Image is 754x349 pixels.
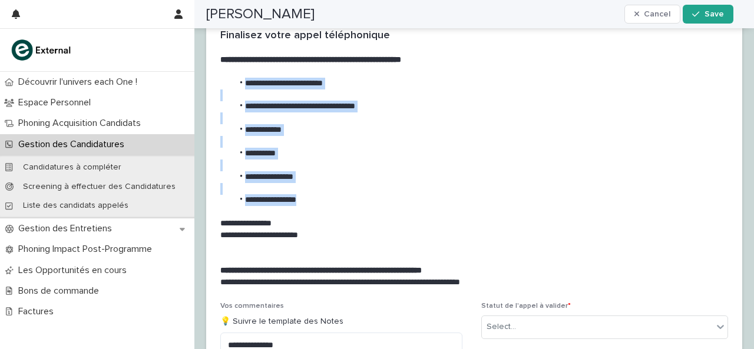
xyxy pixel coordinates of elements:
[14,97,100,108] p: Espace Personnel
[644,10,670,18] span: Cancel
[220,303,284,310] span: Vos commentaires
[624,5,681,24] button: Cancel
[14,201,138,211] p: Liste des candidats appelés
[14,244,161,255] p: Phoning Impact Post-Programme
[487,321,516,333] div: Select...
[14,306,63,317] p: Factures
[14,77,147,88] p: Découvrir l'univers each One !
[14,285,108,297] p: Bons de commande
[14,162,131,172] p: Candidatures à compléter
[481,303,571,310] span: Statut de l'appel à valider
[220,29,390,42] h2: Finalisez votre appel téléphonique
[14,223,121,234] p: Gestion des Entretiens
[14,265,136,276] p: Les Opportunités en cours
[206,6,315,23] h2: [PERSON_NAME]
[9,38,74,62] img: bc51vvfgR2QLHU84CWIQ
[14,182,185,192] p: Screening à effectuer des Candidatures
[220,315,467,328] p: 💡 Suivre le template des Notes
[14,139,134,150] p: Gestion des Candidatures
[683,5,733,24] button: Save
[14,118,150,129] p: Phoning Acquisition Candidats
[705,10,724,18] span: Save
